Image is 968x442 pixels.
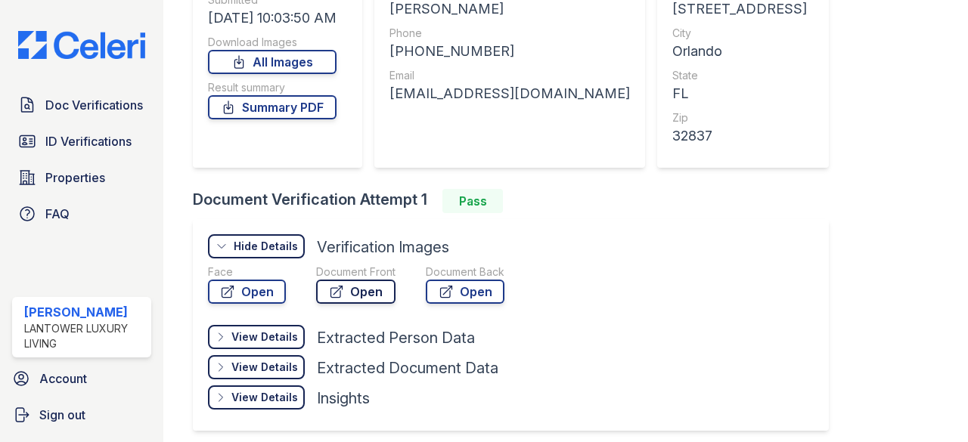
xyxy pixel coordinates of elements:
a: Open [208,280,286,304]
div: [PHONE_NUMBER] [389,41,630,62]
div: State [672,68,814,83]
a: ID Verifications [12,126,151,156]
span: Properties [45,168,105,187]
span: ID Verifications [45,132,132,150]
div: View Details [231,390,298,405]
span: Account [39,369,87,388]
div: View Details [231,329,298,345]
div: [PERSON_NAME] [24,303,145,321]
div: Verification Images [317,236,449,258]
div: Zip [672,110,814,125]
a: Account [6,363,157,394]
div: Insights [317,388,370,409]
div: Face [208,264,286,280]
div: Download Images [208,35,337,50]
a: Summary PDF [208,95,337,119]
a: Open [316,280,396,304]
div: 32837 [672,125,814,147]
div: Orlando [672,41,814,62]
span: FAQ [45,205,70,223]
div: [DATE] 10:03:50 AM [208,8,337,29]
div: Hide Details [234,239,298,254]
div: Result summary [208,80,337,95]
img: CE_Logo_Blue-a8612792a0a2168367f1c8372b55b34899dd931a85d93a1a3d3e32e68fde9ad4.png [6,31,157,60]
div: Phone [389,26,630,41]
div: Extracted Document Data [317,357,498,379]
div: Document Verification Attempt 1 [193,189,841,213]
a: Open [426,280,504,304]
span: Doc Verifications [45,96,143,114]
a: Sign out [6,400,157,430]
span: Sign out [39,406,85,424]
div: Document Back [426,264,504,280]
div: Lantower Luxury Living [24,321,145,351]
a: All Images [208,50,337,74]
div: Document Front [316,264,396,280]
a: FAQ [12,199,151,229]
div: View Details [231,360,298,375]
div: Extracted Person Data [317,327,475,348]
div: Email [389,68,630,83]
a: Doc Verifications [12,90,151,120]
a: Properties [12,162,151,193]
div: FL [672,83,814,104]
div: City [672,26,814,41]
div: [EMAIL_ADDRESS][DOMAIN_NAME] [389,83,630,104]
div: Pass [442,189,503,213]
